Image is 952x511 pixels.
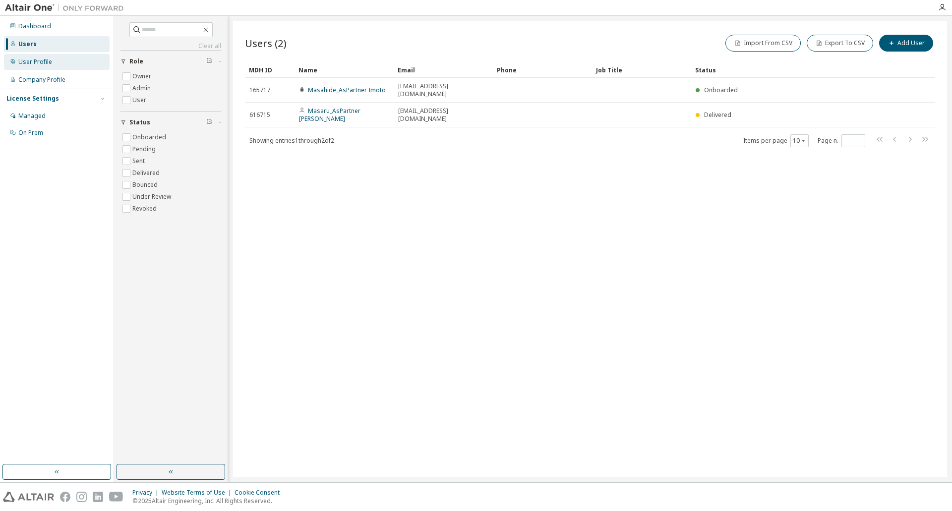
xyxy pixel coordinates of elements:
[3,492,54,502] img: altair_logo.svg
[245,36,287,50] span: Users (2)
[6,95,59,103] div: License Settings
[162,489,235,497] div: Website Terms of Use
[807,35,873,52] button: Export To CSV
[398,62,489,78] div: Email
[129,57,143,65] span: Role
[725,35,801,52] button: Import From CSV
[132,155,147,167] label: Sent
[18,129,43,137] div: On Prem
[299,107,360,123] a: Masaru_AsPartner [PERSON_NAME]
[132,131,168,143] label: Onboarded
[398,82,488,98] span: [EMAIL_ADDRESS][DOMAIN_NAME]
[132,497,286,505] p: © 2025 Altair Engineering, Inc. All Rights Reserved.
[132,191,173,203] label: Under Review
[704,111,731,119] span: Delivered
[743,134,809,147] span: Items per page
[249,86,270,94] span: 165717
[76,492,87,502] img: instagram.svg
[704,86,738,94] span: Onboarded
[132,143,158,155] label: Pending
[120,51,221,72] button: Role
[18,58,52,66] div: User Profile
[818,134,865,147] span: Page n.
[18,112,46,120] div: Managed
[879,35,933,52] button: Add User
[132,82,153,94] label: Admin
[18,76,65,84] div: Company Profile
[206,118,212,126] span: Clear filter
[497,62,588,78] div: Phone
[18,40,37,48] div: Users
[129,118,150,126] span: Status
[109,492,123,502] img: youtube.svg
[235,489,286,497] div: Cookie Consent
[18,22,51,30] div: Dashboard
[132,167,162,179] label: Delivered
[206,57,212,65] span: Clear filter
[93,492,103,502] img: linkedin.svg
[596,62,687,78] div: Job Title
[60,492,70,502] img: facebook.svg
[120,42,221,50] a: Clear all
[249,136,334,145] span: Showing entries 1 through 2 of 2
[132,94,148,106] label: User
[132,489,162,497] div: Privacy
[249,62,291,78] div: MDH ID
[308,86,386,94] a: Masahide_AsPartner Imoto
[132,179,160,191] label: Bounced
[120,112,221,133] button: Status
[398,107,488,123] span: [EMAIL_ADDRESS][DOMAIN_NAME]
[793,137,806,145] button: 10
[5,3,129,13] img: Altair One
[249,111,270,119] span: 616715
[695,62,884,78] div: Status
[298,62,390,78] div: Name
[132,70,153,82] label: Owner
[132,203,159,215] label: Revoked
